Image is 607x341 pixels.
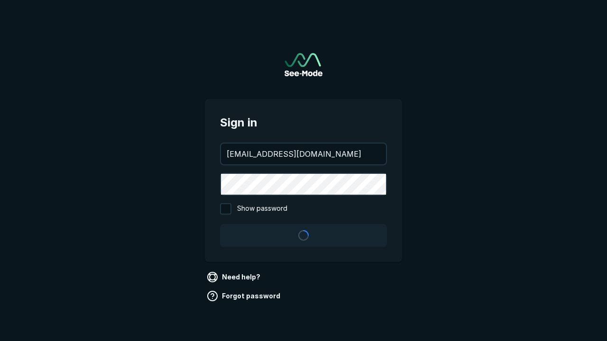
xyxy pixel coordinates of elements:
span: Sign in [220,114,387,131]
a: Need help? [205,269,264,285]
img: See-Mode Logo [285,53,322,76]
a: Forgot password [205,288,284,304]
span: Show password [237,203,287,215]
input: your@email.com [221,144,386,164]
a: Go to sign in [285,53,322,76]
